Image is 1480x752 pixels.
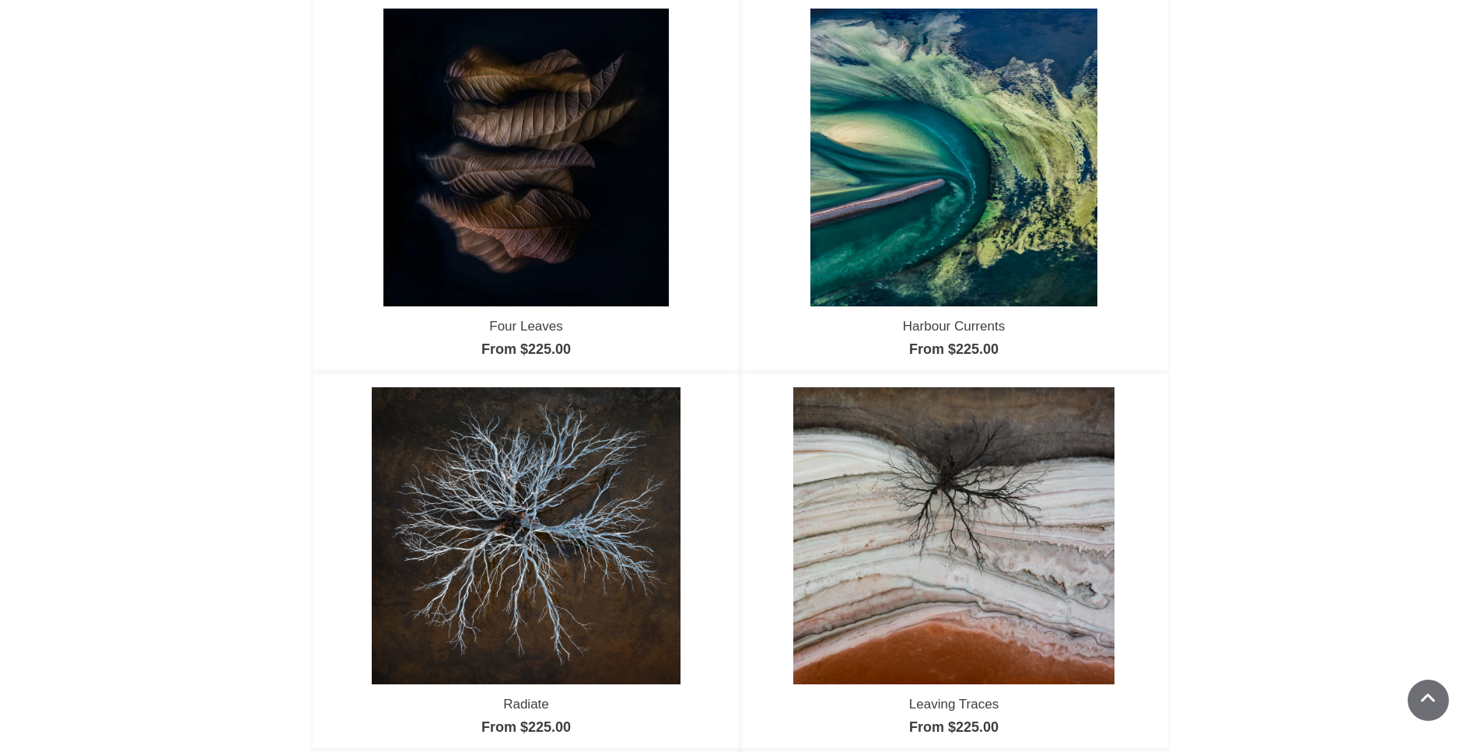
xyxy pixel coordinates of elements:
[481,341,571,357] a: From $225.00
[383,9,669,306] img: Four Leaves
[372,387,681,684] img: Radiate
[909,719,999,735] a: From $225.00
[810,9,1097,306] img: Harbour Currents
[909,341,999,357] a: From $225.00
[909,697,999,712] a: Leaving Traces
[903,319,1005,334] a: Harbour Currents
[1408,680,1449,721] a: Scroll To Top
[503,697,549,712] a: Radiate
[481,719,571,735] a: From $225.00
[793,387,1115,684] img: Leaving Traces
[489,319,563,334] a: Four Leaves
